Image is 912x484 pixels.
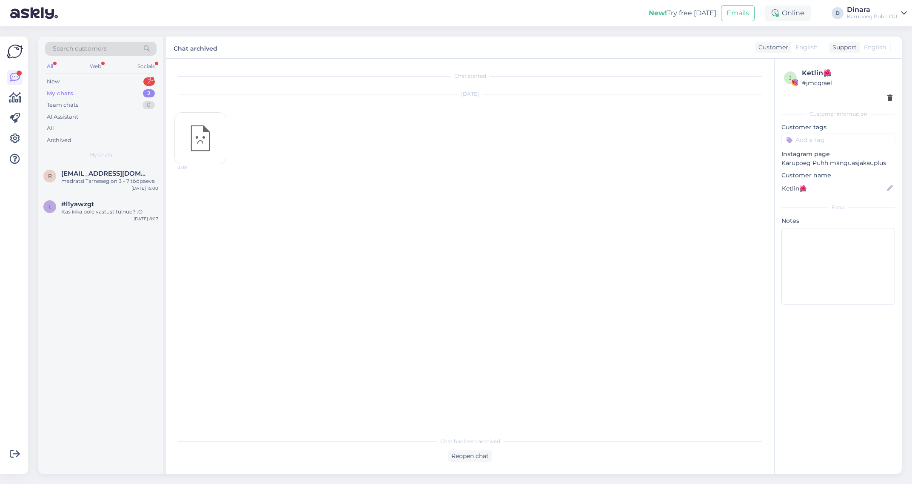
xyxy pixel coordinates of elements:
div: [DATE] [174,90,766,98]
label: Chat archived [174,42,217,53]
p: Customer tags [781,123,895,132]
p: Karupoeg Puhh mänguasjakauplus [781,159,895,168]
div: Karupoeg Puhh OÜ [847,13,898,20]
div: Chat started [174,72,766,80]
input: Add name [782,184,885,193]
div: Socials [136,61,157,72]
button: Emails [721,5,755,21]
div: [DATE] 8:07 [134,216,158,222]
div: Customer [755,43,788,52]
div: 2 [143,89,155,98]
div: AI Assistant [47,113,78,121]
div: madratsi Tarneaeg on 3 - 7 tööpäeva [61,177,158,185]
div: 2 [143,77,155,86]
div: All [45,61,55,72]
b: New! [649,9,667,17]
span: English [795,43,818,52]
div: Online [765,6,811,21]
p: Instagram page [781,150,895,159]
span: r [48,173,52,179]
div: D [832,7,844,19]
div: Support [829,43,857,52]
div: Web [88,61,103,72]
div: Reopen chat [448,450,492,462]
span: Search customers [53,44,107,53]
div: Try free [DATE]: [649,8,718,18]
div: My chats [47,89,73,98]
div: All [47,124,54,133]
div: 0 [142,101,155,109]
div: Ketlin🌺 [802,68,892,78]
input: Add a tag [781,134,895,146]
div: # jmcqrael [802,78,892,88]
span: Chat has been archived [440,438,500,445]
span: #l1yawzgt [61,200,94,208]
p: Customer name [781,171,895,180]
a: DinaraKarupoeg Puhh OÜ [847,6,907,20]
span: j [789,74,792,81]
span: English [864,43,886,52]
span: riinalaurimaa@gmail.com [61,170,150,177]
div: [DATE] 15:00 [131,185,158,191]
img: Askly Logo [7,43,23,60]
p: Notes [781,216,895,225]
span: 0:09 [177,164,209,171]
div: Customer information [781,110,895,118]
span: l [48,203,51,210]
span: My chats [89,151,112,159]
div: Archived [47,136,71,145]
div: New [47,77,60,86]
div: Dinara [847,6,898,13]
div: Kas ikka pole vastust tulnud? :O [61,208,158,216]
div: Extra [781,204,895,211]
div: Team chats [47,101,78,109]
